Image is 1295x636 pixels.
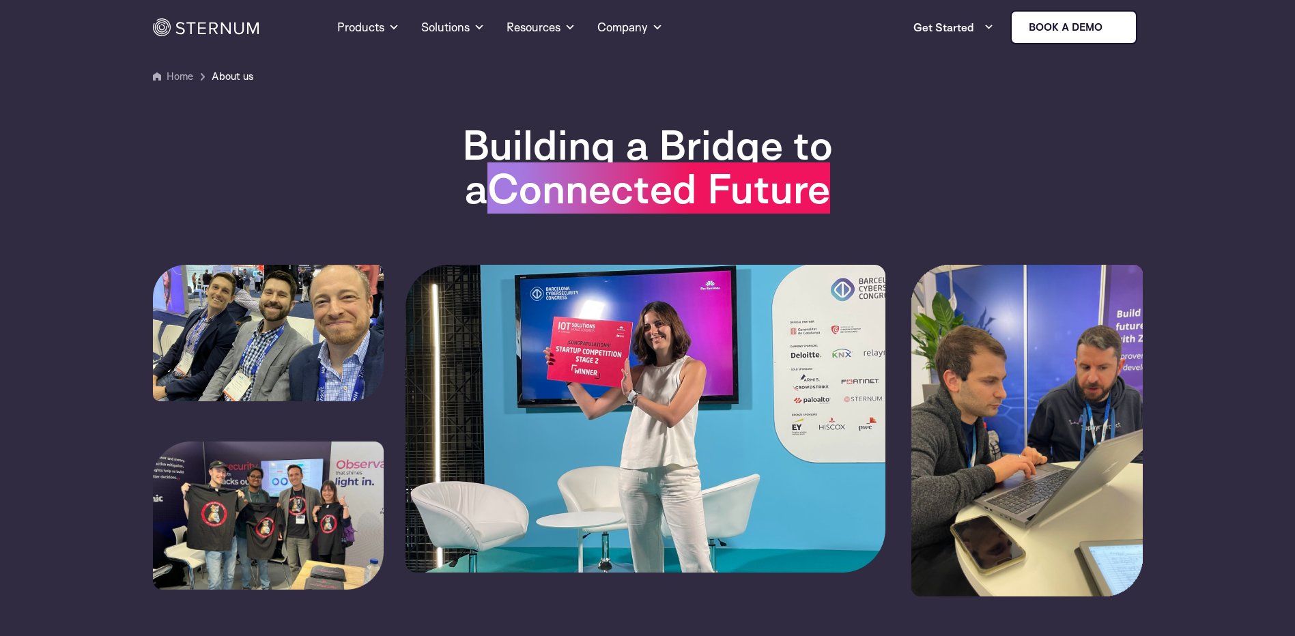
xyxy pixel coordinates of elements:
h1: Building a Bridge to a [383,123,912,210]
a: Home [167,70,193,83]
span: Connected Future [487,162,830,214]
span: About us [212,68,253,85]
a: Resources [507,3,575,52]
a: Company [597,3,663,52]
a: Get Started [913,14,994,41]
img: sternum-zephyr [911,265,1143,596]
a: Solutions [421,3,485,52]
a: Products [337,3,399,52]
img: sternum iot [1108,22,1119,33]
a: Book a demo [1010,10,1137,44]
